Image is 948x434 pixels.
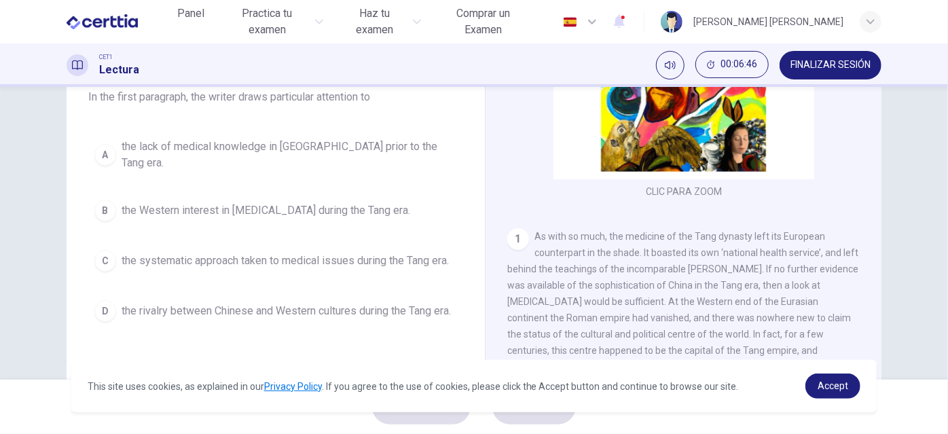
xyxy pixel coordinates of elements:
div: D [94,300,116,322]
a: CERTTIA logo [67,8,169,35]
button: 00:06:46 [695,51,769,78]
span: FINALIZAR SESIÓN [790,60,871,71]
span: Practica tu examen [223,5,312,38]
div: Silenciar [656,51,685,79]
div: cookieconsent [71,360,877,412]
a: Panel [169,1,213,42]
button: Cthe systematic approach taken to medical issues during the Tang era. [88,244,463,278]
div: [PERSON_NAME] [PERSON_NAME] [693,14,843,30]
a: Privacy Policy [264,381,322,392]
button: Athe lack of medical knowledge in [GEOGRAPHIC_DATA] prior to the Tang era. [88,132,463,177]
img: CERTTIA logo [67,8,138,35]
span: 00:06:46 [721,59,757,70]
img: Profile picture [661,11,682,33]
span: the rivalry between Chinese and Western cultures during the Tang era. [122,303,451,319]
span: CET1 [99,52,113,62]
div: B [94,200,116,221]
div: C [94,250,116,272]
span: the lack of medical knowledge in [GEOGRAPHIC_DATA] prior to the Tang era. [122,139,457,171]
div: 1 [507,228,529,250]
span: Comprar un Examen [437,5,529,38]
a: dismiss cookie message [805,374,860,399]
button: Dthe rivalry between Chinese and Western cultures during the Tang era. [88,294,463,328]
span: Accept [818,380,848,391]
span: Panel [177,5,204,22]
button: Bthe Western interest in [MEDICAL_DATA] during the Tang era. [88,194,463,228]
img: es [562,17,579,27]
span: As with so much, the medicine of the Tang dynasty left its European counterpart in the shade. It ... [507,231,858,405]
button: FINALIZAR SESIÓN [780,51,881,79]
button: Practica tu examen [218,1,329,42]
span: This site uses cookies, as explained in our . If you agree to the use of cookies, please click th... [88,381,739,392]
button: Comprar un Examen [432,1,534,42]
span: Haz tu examen [340,5,408,38]
div: Ocultar [695,51,769,79]
div: A [94,144,116,166]
span: the Western interest in [MEDICAL_DATA] during the Tang era. [122,202,410,219]
span: the systematic approach taken to medical issues during the Tang era. [122,253,449,269]
h1: Lectura [99,62,139,78]
button: Haz tu examen [334,1,426,42]
button: Panel [169,1,213,26]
